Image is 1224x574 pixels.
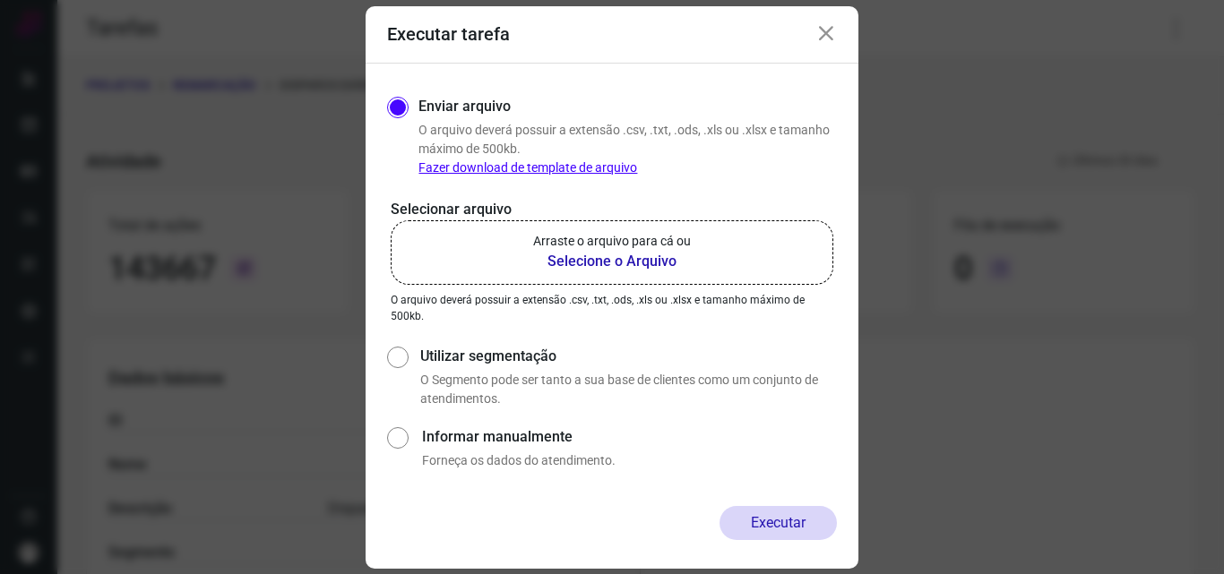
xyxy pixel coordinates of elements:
p: Arraste o arquivo para cá ou [533,232,691,251]
p: O Segmento pode ser tanto a sua base de clientes como um conjunto de atendimentos. [420,371,837,408]
b: Selecione o Arquivo [533,251,691,272]
label: Informar manualmente [422,426,837,448]
p: Forneça os dados do atendimento. [422,451,837,470]
h3: Executar tarefa [387,23,510,45]
button: Executar [720,506,837,540]
a: Fazer download de template de arquivo [418,160,637,175]
p: O arquivo deverá possuir a extensão .csv, .txt, .ods, .xls ou .xlsx e tamanho máximo de 500kb. [391,292,833,324]
label: Utilizar segmentação [420,346,837,367]
label: Enviar arquivo [418,96,511,117]
p: Selecionar arquivo [391,199,833,220]
p: O arquivo deverá possuir a extensão .csv, .txt, .ods, .xls ou .xlsx e tamanho máximo de 500kb. [418,121,837,177]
